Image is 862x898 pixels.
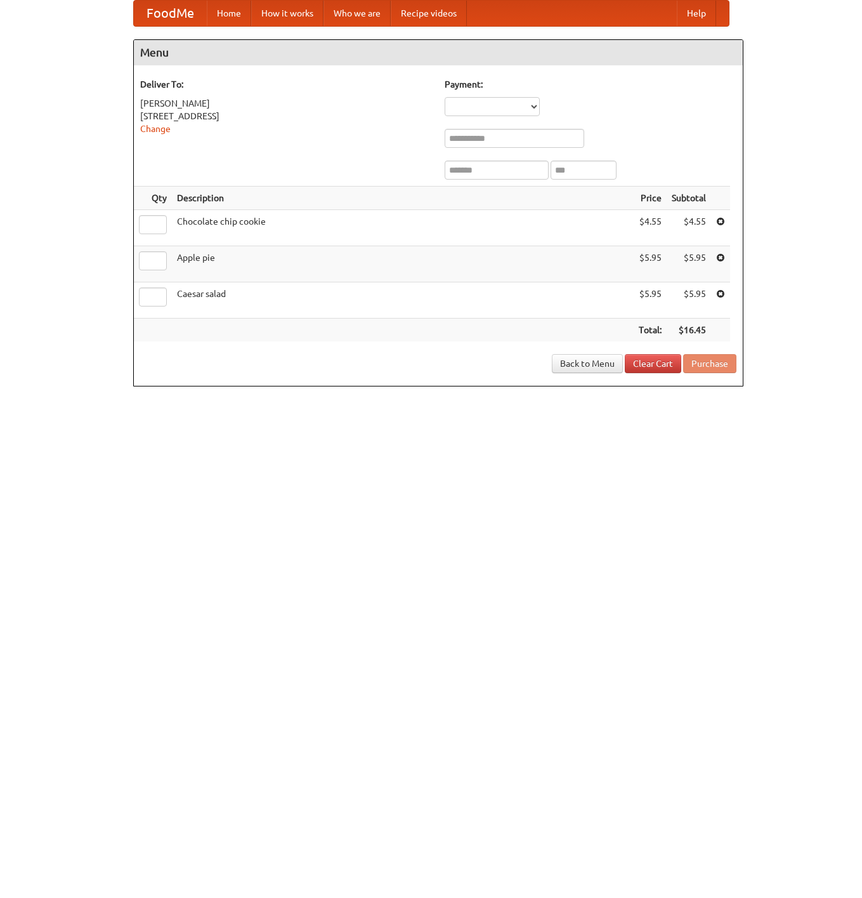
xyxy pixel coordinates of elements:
[391,1,467,26] a: Recipe videos
[634,246,667,282] td: $5.95
[140,78,432,91] h5: Deliver To:
[172,246,634,282] td: Apple pie
[634,282,667,319] td: $5.95
[667,319,711,342] th: $16.45
[634,187,667,210] th: Price
[667,187,711,210] th: Subtotal
[134,40,743,65] h4: Menu
[552,354,623,373] a: Back to Menu
[140,97,432,110] div: [PERSON_NAME]
[683,354,736,373] button: Purchase
[172,282,634,319] td: Caesar salad
[134,187,172,210] th: Qty
[634,210,667,246] td: $4.55
[323,1,391,26] a: Who we are
[172,210,634,246] td: Chocolate chip cookie
[172,187,634,210] th: Description
[140,124,171,134] a: Change
[140,110,432,122] div: [STREET_ADDRESS]
[634,319,667,342] th: Total:
[445,78,736,91] h5: Payment:
[625,354,681,373] a: Clear Cart
[251,1,323,26] a: How it works
[667,282,711,319] td: $5.95
[667,246,711,282] td: $5.95
[667,210,711,246] td: $4.55
[677,1,716,26] a: Help
[134,1,207,26] a: FoodMe
[207,1,251,26] a: Home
